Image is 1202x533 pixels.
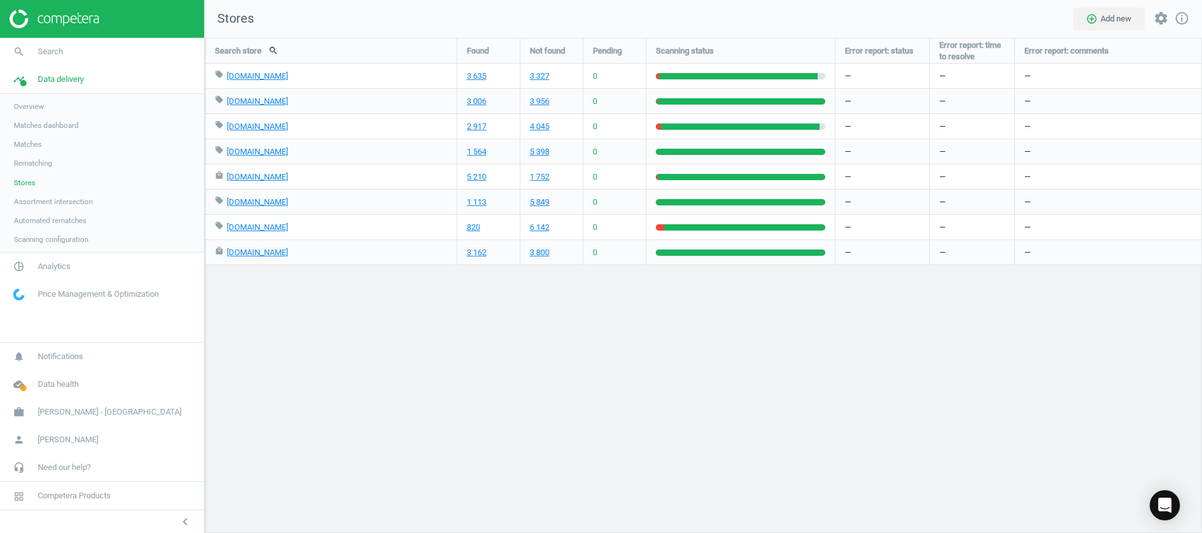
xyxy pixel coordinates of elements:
[1150,490,1180,520] div: Open Intercom Messenger
[939,197,946,208] span: —
[7,40,31,64] i: search
[215,246,224,255] i: local_mall
[14,178,35,188] span: Stores
[215,120,224,129] i: local_offer
[530,247,549,258] a: 3 800
[1015,240,1202,265] div: —
[227,147,288,156] a: [DOMAIN_NAME]
[835,240,929,265] div: —
[1015,114,1202,139] div: —
[939,247,946,258] span: —
[7,372,31,396] i: cloud_done
[38,490,111,501] span: Competera Products
[530,197,549,208] a: 5 849
[1148,5,1174,32] button: settings
[467,71,486,82] a: 3 635
[1015,190,1202,214] div: —
[939,222,946,233] span: —
[467,247,486,258] a: 3 162
[467,197,486,208] a: 1 113
[169,513,201,530] button: chevron_left
[656,45,714,57] span: Scanning status
[7,255,31,278] i: pie_chart_outlined
[1153,11,1169,26] i: settings
[38,74,84,85] span: Data delivery
[530,71,549,82] a: 3 327
[38,289,159,300] span: Price Management & Optimization
[7,400,31,424] i: work
[227,71,288,81] a: [DOMAIN_NAME]
[1015,89,1202,113] div: —
[530,222,549,233] a: 6 142
[14,120,79,130] span: Matches dashboard
[467,146,486,158] a: 1 564
[1015,164,1202,189] div: —
[939,71,946,82] span: —
[593,45,622,57] span: Pending
[205,38,457,63] div: Search store
[261,40,285,61] button: search
[939,146,946,158] span: —
[38,261,71,272] span: Analytics
[227,96,288,106] a: [DOMAIN_NAME]
[593,96,597,107] span: 0
[215,95,224,104] i: local_offer
[530,121,549,132] a: 4 045
[530,96,549,107] a: 3 956
[835,190,929,214] div: —
[1024,45,1109,57] span: Error report: comments
[939,40,1005,62] span: Error report: time to resolve
[1174,11,1189,26] i: info_outline
[467,121,486,132] a: 2 917
[593,71,597,82] span: 0
[835,139,929,164] div: —
[227,248,288,257] a: [DOMAIN_NAME]
[467,96,486,107] a: 3 006
[467,171,486,183] a: 5 210
[7,456,31,479] i: headset_mic
[7,345,31,369] i: notifications
[530,171,549,183] a: 1 752
[593,247,597,258] span: 0
[38,434,98,445] span: [PERSON_NAME]
[13,289,25,301] img: wGWNvw8QSZomAAAAABJRU5ErkJggg==
[14,139,42,149] span: Matches
[215,171,224,180] i: local_mall
[1174,11,1189,27] a: info_outline
[227,197,288,207] a: [DOMAIN_NAME]
[7,428,31,452] i: person
[467,45,489,57] span: Found
[939,96,946,107] span: —
[593,171,597,183] span: 0
[1015,139,1202,164] div: —
[14,234,88,244] span: Scanning configuration
[593,121,597,132] span: 0
[467,222,480,233] a: 820
[1073,8,1145,30] button: add_circle_outlineAdd new
[835,89,929,113] div: —
[835,64,929,88] div: —
[38,46,63,57] span: Search
[227,122,288,131] a: [DOMAIN_NAME]
[215,221,224,230] i: local_offer
[215,70,224,79] i: local_offer
[9,9,99,28] img: ajHJNr6hYgQAAAAASUVORK5CYII=
[530,45,565,57] span: Not found
[14,158,52,168] span: Rematching
[227,172,288,181] a: [DOMAIN_NAME]
[14,215,86,226] span: Automated rematches
[38,379,79,390] span: Data health
[215,196,224,205] i: local_offer
[38,462,91,473] span: Need our help?
[38,406,181,418] span: [PERSON_NAME] - [GEOGRAPHIC_DATA]
[14,197,93,207] span: Assortment intersection
[939,121,946,132] span: —
[845,45,913,57] span: Error report: status
[835,164,929,189] div: —
[593,146,597,158] span: 0
[14,101,44,112] span: Overview
[593,197,597,208] span: 0
[835,114,929,139] div: —
[215,146,224,154] i: local_offer
[178,514,193,529] i: chevron_left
